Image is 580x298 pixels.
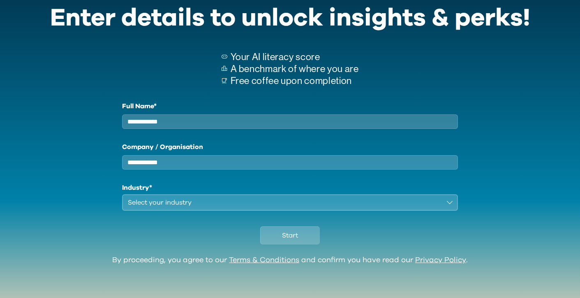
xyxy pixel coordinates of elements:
button: Start [260,226,320,244]
h1: Industry* [122,183,458,193]
a: Privacy Policy [415,256,466,264]
a: Terms & Conditions [229,256,299,264]
p: A benchmark of where you are [231,63,359,75]
label: Full Name* [122,101,458,111]
p: Your AI literacy score [231,51,359,63]
button: Select your industry [122,194,458,211]
div: By proceeding, you agree to our and confirm you have read our . [112,256,468,265]
p: Free coffee upon completion [231,75,359,87]
label: Company / Organisation [122,142,458,152]
span: Start [282,230,298,240]
div: Select your industry [128,198,441,207]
